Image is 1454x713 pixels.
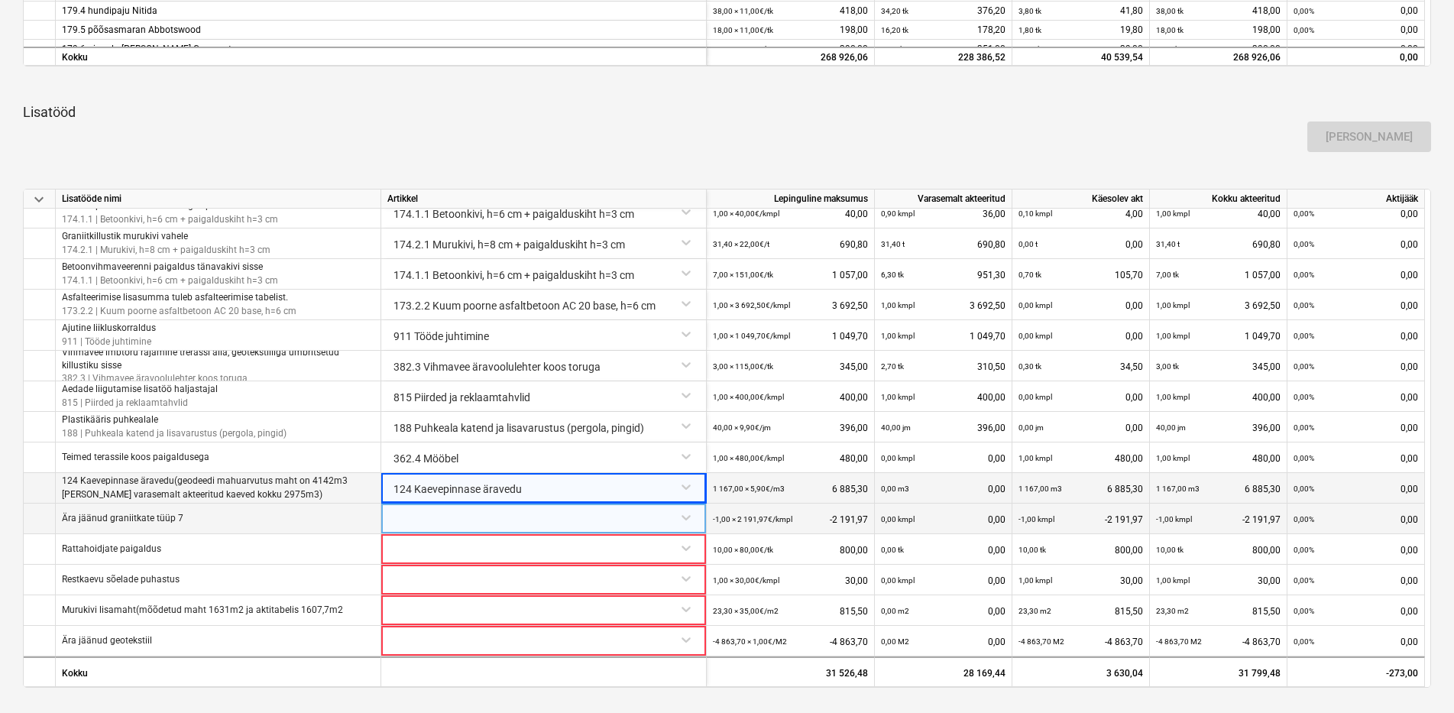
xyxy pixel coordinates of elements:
p: Restkaevu sõelade puhastus [62,573,180,586]
div: 0,00 [1018,228,1143,260]
small: 0,00% [1294,26,1314,34]
small: 0,30 tk [1018,362,1041,371]
small: 0,10 kmpl [1018,209,1052,218]
div: 3 692,50 [713,290,868,321]
div: 800,00 [713,534,868,566]
small: 40,00 jm [1156,423,1186,432]
div: 31 526,48 [707,656,875,687]
div: 6 885,30 [1156,473,1281,504]
p: 382.3 | Vihmavee äravoolulehter koos toruga [62,372,374,385]
div: 268 926,06 [713,48,868,67]
div: 1 057,00 [713,259,868,290]
small: 0,00% [1294,209,1314,218]
div: Kokku akteeritud [1150,190,1287,209]
div: 6 885,30 [713,473,868,504]
div: 815,50 [1156,595,1281,627]
small: 0,00% [1294,393,1314,401]
div: 345,00 [1156,351,1281,382]
div: Aktijääk [1287,190,1425,209]
small: 40,00 × 9,90€ / jm [713,423,771,432]
div: 40,00 [713,198,868,229]
p: Betoonvihmaveerenni paigaldus tänavakivi sisse [62,261,278,274]
small: 1,80 tk [1018,26,1041,34]
div: 345,00 [713,351,868,382]
div: 800,00 [1018,534,1143,566]
small: 3,80 tk [1018,7,1041,15]
div: Lisatööde nimi [56,190,381,209]
div: 30,00 [713,565,868,596]
div: 400,00 [713,381,868,413]
div: 400,00 [881,381,1005,413]
div: 39,00 [1018,40,1143,59]
small: 2,70 tk [881,362,904,371]
small: 0,70 tk [1018,271,1041,279]
div: -4 863,70 [1156,626,1281,657]
small: 31,40 t [1156,240,1180,248]
small: 1,00 × 480,00€ / kmpl [713,454,784,462]
small: -4 863,70 M2 [1018,637,1064,646]
div: 0,00 [881,534,1005,566]
small: 0,00 kmpl [1018,301,1052,310]
div: 815,50 [1018,595,1143,627]
div: 951,30 [881,259,1005,290]
small: 7,00 tk [1156,271,1179,279]
p: 173.2.2 | Kuum poorne asfaltbetoon AC 20 base, h=6 cm [62,304,296,317]
small: 38,00 tk [1156,7,1184,15]
small: 23,30 m2 [1018,607,1051,615]
small: 0,00 t [1018,240,1038,248]
small: 0,00% [1294,7,1314,15]
p: 124 Kaevepinnase äravedu(geodeedi mahuarvutus maht on 4142m3 [PERSON_NAME] varasemalt akteeritud ... [62,475,374,501]
small: 10,00 tk [1018,546,1046,554]
div: 0,00 [1018,320,1143,352]
small: 0,00% [1294,240,1314,248]
p: 174.1.1 | Betoonkivi, h=6 cm + paigalduskiht h=3 cm [62,212,278,225]
div: 390,00 [1156,40,1281,59]
small: 1,00 kmpl [1156,393,1190,401]
p: Ära jäänud graniitkate tüüp 7 [62,512,183,525]
div: 0,00 [881,504,1005,535]
div: Chat Widget [1378,640,1454,713]
div: 179.5 põõsasmaran Abbotswood [62,21,700,40]
small: 6,00 tk [1156,45,1179,53]
div: 41,80 [1018,2,1143,21]
div: 0,00 [1294,412,1418,443]
small: -4 863,70 × 1,00€ / M2 [713,637,787,646]
small: 0,00 kmpl [1018,393,1052,401]
div: 0,00 [1294,198,1418,229]
p: Murukivi lisamaht(mõõdetud maht 1631m2 ja aktitabelis 1607,7m2 [62,604,343,617]
small: 23,30 × 35,00€ / m2 [713,607,779,615]
div: 198,00 [1156,21,1281,40]
small: 3,00 tk [1156,362,1179,371]
small: -1,00 kmpl [1018,515,1054,523]
div: Varasemalt akteeritud [875,190,1012,209]
small: 1 167,00 × 5,90€ / m3 [713,485,785,493]
div: 4,00 [1018,198,1143,229]
small: 0,00% [1294,637,1314,646]
small: 6,00 × 65,00€ / tk [713,45,769,53]
div: 0,00 [881,626,1005,657]
small: 0,00 kmpl [881,454,915,462]
small: 0,00 jm [1018,423,1044,432]
div: 3 630,04 [1018,658,1143,689]
small: 0,00 kmpl [1018,332,1052,340]
div: 690,80 [881,228,1005,260]
p: 911 | Tööde juhtimine [62,335,156,348]
div: Kokku [56,47,707,66]
div: 268 926,06 [1150,47,1287,66]
small: 3,00 × 115,00€ / tk [713,362,773,371]
small: 0,60 tk [1018,45,1041,53]
div: 418,00 [713,2,868,21]
div: 0,00 [1294,473,1418,504]
small: 0,00 m3 [881,485,909,493]
div: 1 057,00 [1156,259,1281,290]
small: 0,00% [1294,271,1314,279]
small: 0,00 m2 [881,607,909,615]
div: -2 191,97 [1018,504,1143,535]
div: 690,80 [713,228,868,260]
small: -1,00 × 2 191,97€ / kmpl [713,515,792,523]
div: -4 863,70 [713,626,868,657]
div: 0,00 [1294,595,1418,627]
small: 1,00 kmpl [1156,332,1190,340]
small: 31,40 t [881,240,905,248]
small: 5,40 tk [881,45,904,53]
